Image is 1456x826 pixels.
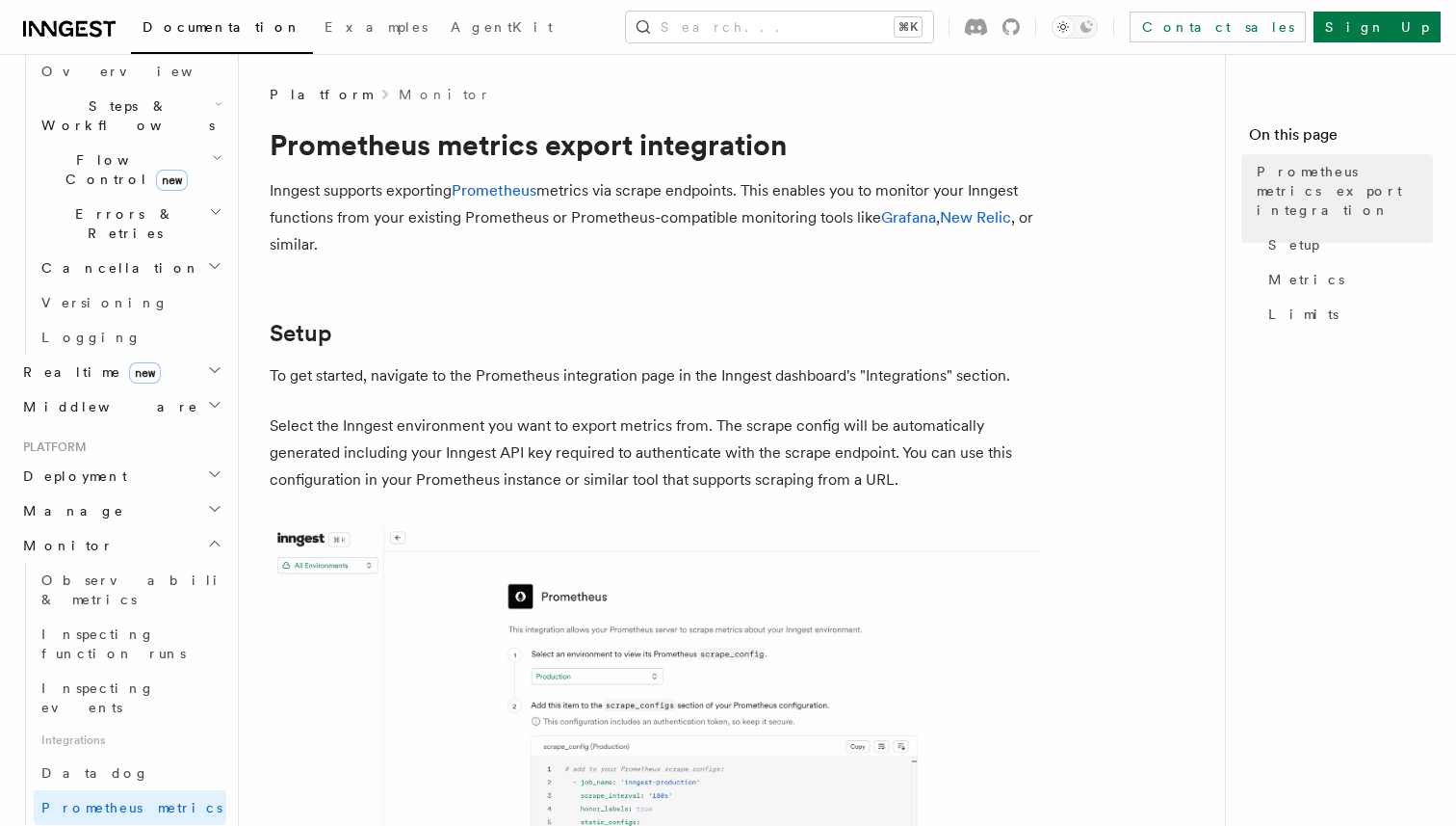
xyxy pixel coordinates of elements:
a: Overview [34,54,226,89]
div: Monitor [15,563,226,825]
span: Limits [1268,305,1339,324]
a: Contact sales [1130,12,1306,42]
button: Middleware [15,389,226,424]
a: Sign Up [1313,12,1441,42]
a: New Relic [940,208,1011,226]
h1: Prometheus metrics export integration [270,127,1040,162]
a: Logging [34,320,226,355]
a: Examples [313,6,439,52]
a: Documentation [131,6,313,54]
button: Deployment [15,459,226,493]
span: Setup [1268,235,1319,254]
kbd: ⌘K [895,17,922,37]
p: Inngest supports exporting metrics via scrape endpoints. This enables you to monitor your Inngest... [270,177,1040,258]
span: Inspecting function runs [41,626,186,661]
span: Logging [41,330,142,345]
button: Toggle dark mode [1052,15,1098,39]
span: Platform [270,85,372,104]
span: AgentKit [451,19,553,35]
button: Flow Controlnew [34,143,226,197]
button: Errors & Retries [34,197,226,251]
a: Inspecting events [34,671,226,725]
a: Setup [270,320,332,347]
h4: On this page [1249,123,1433,154]
button: Steps & Workflows [34,89,226,143]
span: Integrations [34,725,226,756]
span: Observability & metrics [41,573,240,607]
p: Select the Inngest environment you want to export metrics from. The scrape config will be automat... [270,413,1040,493]
div: Inngest Functions [15,54,226,355]
span: Manage [15,501,124,520]
button: Cancellation [34,251,226,285]
span: Datadog [41,765,149,781]
span: Errors & Retries [34,204,209,243]
a: Setup [1261,227,1433,262]
a: Versioning [34,285,226,320]
span: Prometheus metrics [41,800,222,815]
span: Metrics [1268,270,1344,289]
span: Deployment [15,466,127,486]
a: Metrics [1261,262,1433,297]
span: Steps & Workflows [34,96,215,135]
span: Examples [325,19,428,35]
span: Realtime [15,362,161,382]
span: Cancellation [34,258,200,278]
a: Limits [1261,297,1433,332]
span: Middleware [15,397,198,416]
span: Flow Control [34,150,212,189]
a: Datadog [34,756,226,790]
span: Inspecting events [41,680,155,715]
a: Prometheus metrics export integration [1249,154,1433,227]
button: Monitor [15,528,226,563]
span: Monitor [15,536,114,555]
p: To get started, navigate to the Prometheus integration page in the Inngest dashboard's "Integrati... [270,362,1040,389]
span: new [129,362,161,384]
a: Grafana [881,208,936,226]
a: Observability & metrics [34,563,226,617]
a: Prometheus [452,181,536,200]
span: Prometheus metrics export integration [1257,162,1433,220]
button: Realtimenew [15,355,226,389]
button: Search...⌘K [626,12,933,42]
a: Monitor [399,85,490,104]
span: Overview [41,64,240,79]
span: Versioning [41,295,169,310]
a: Inspecting function runs [34,617,226,671]
button: Manage [15,493,226,528]
a: Prometheus metrics [34,790,226,825]
span: new [156,170,188,191]
span: Platform [15,440,87,455]
span: Documentation [143,19,301,35]
a: AgentKit [439,6,564,52]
